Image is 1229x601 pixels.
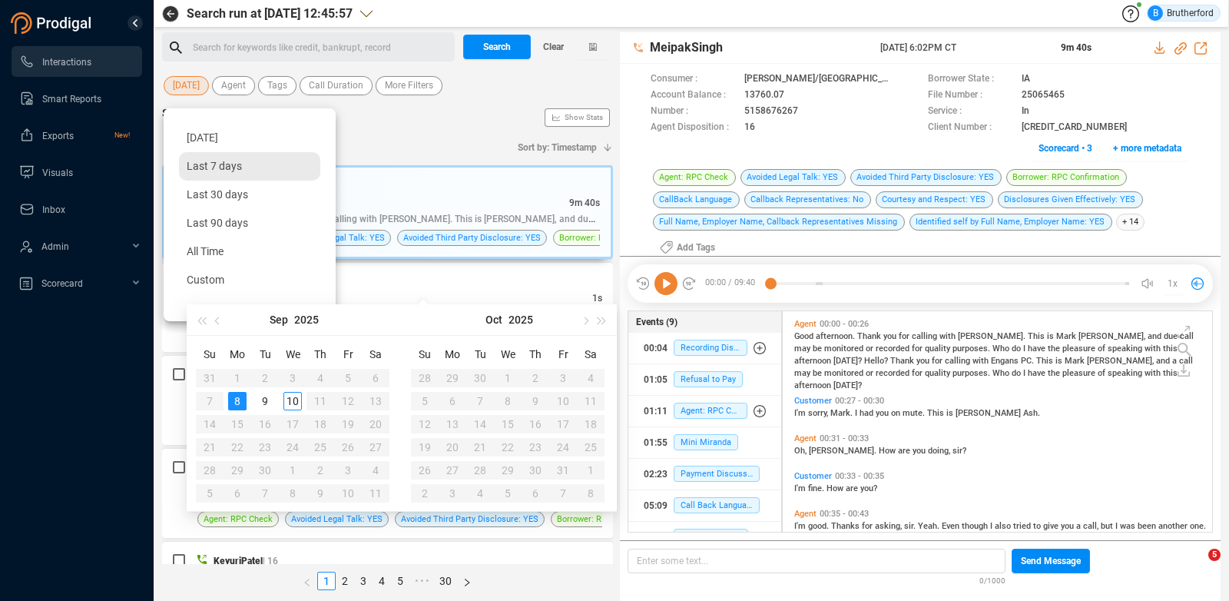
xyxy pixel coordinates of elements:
[890,356,916,366] span: Thank
[508,304,533,335] button: 2025
[644,525,668,550] div: 07:13
[518,135,597,160] span: Sort by: Timestamp
[1113,136,1181,161] span: + more metadata
[864,356,890,366] span: Hello?
[644,399,668,423] div: 01:11
[1120,521,1138,531] span: was
[1164,331,1180,341] span: due
[508,135,613,160] button: Sort by: Timestamp
[1156,356,1172,366] span: and
[832,396,887,406] span: 00:27 - 00:30
[435,573,456,589] a: 30
[1012,368,1023,378] span: do
[401,512,538,526] span: Avoided Third Party Disclosure: YES
[794,471,832,481] span: Customer
[946,408,956,418] span: is
[373,573,390,589] a: 4
[543,35,564,59] span: Clear
[653,191,740,208] span: CallBack Language
[1013,521,1033,531] span: tried
[251,342,279,367] th: Tu
[824,344,866,354] span: monitored
[866,344,876,354] span: or
[251,390,279,413] td: 2025-09-09
[962,521,990,531] span: though
[355,573,372,589] a: 3
[879,446,898,456] span: How
[744,120,755,136] span: 16
[653,214,905,231] span: Full Name, Employer Name, Callback Representatives Missing
[995,521,1013,531] span: also
[224,390,251,413] td: 2025-09-08
[19,83,130,114] a: Smart Reports
[1172,356,1179,366] span: a
[41,241,69,252] span: Admin
[1021,356,1036,366] span: PC.
[992,344,1012,354] span: Who
[1022,120,1127,136] span: [CREDIT_CARD_NUMBER]
[1039,136,1092,161] span: Scorecard • 3
[1179,356,1193,366] span: call
[283,392,302,410] div: 10
[114,120,130,151] span: New!
[187,274,224,286] span: Custom
[794,433,817,443] span: Agent
[187,188,248,201] span: Last 30 days
[644,430,668,455] div: 01:55
[463,35,531,59] button: Search
[832,471,887,481] span: 00:33 - 00:35
[651,104,737,120] span: Number :
[228,392,247,410] div: 8
[952,344,992,354] span: purposes.
[466,342,494,367] th: Tu
[898,446,913,456] span: are
[557,512,664,526] span: Borrower: RPC Confirmation
[794,408,808,418] span: I'm
[1180,331,1194,341] span: call
[309,76,363,95] span: Call Duration
[385,76,433,95] span: More Filters
[569,198,600,208] span: 9m 40s
[1076,521,1083,531] span: a
[794,521,808,531] span: I'm
[306,342,334,367] th: Th
[628,490,781,521] button: 05:09Call Back Language
[903,408,927,418] span: mute.
[816,331,857,341] span: afternoon.
[651,88,737,104] span: Account Balance :
[336,573,353,589] a: 2
[187,245,224,257] span: All Time
[1177,549,1214,586] iframe: Intercom live chat
[187,5,353,23] span: Search run at [DATE] 12:45:57
[808,521,831,531] span: good.
[794,356,833,366] span: afternoon
[1153,5,1158,21] span: B
[860,408,876,418] span: had
[876,344,912,354] span: recorded
[794,396,832,406] span: Customer
[293,231,385,245] span: Avoided Legal Talk: YES
[945,356,972,366] span: calling
[362,342,389,367] th: Sa
[813,344,824,354] span: be
[279,342,306,367] th: We
[674,340,747,356] span: Recording Disclosure
[354,572,373,590] li: 3
[1022,104,1029,120] span: In
[744,191,871,208] span: Callback Representatives: No
[876,408,891,418] span: you
[1006,169,1127,186] span: Borrower: RPC Confirmation
[545,108,610,127] button: Show Stats
[162,449,613,538] div: MeipakSingh| 16[DATE] 05:55PM CT4m 56sGood afternoon. Thank you for calling [PERSON_NAME]'s PC. T...
[644,336,668,360] div: 00:04
[876,368,912,378] span: recorded
[162,165,613,259] div: MeipakSingh| 16[DATE] 06:02PM CT9m 40sGood afternoon. Thank you for calling with [PERSON_NAME]. T...
[1145,368,1163,378] span: with
[1083,521,1101,531] span: call,
[990,521,995,531] span: I
[1062,368,1098,378] span: pleasure
[998,191,1143,208] span: Disclosures Given Effectively: YES
[19,194,130,224] a: Inbox
[162,356,613,445] div: BlancaDelValle| 16[DATE] 05:55PM CT4m 50sLitting [PERSON_NAME] PC. This is [PERSON_NAME]. This ca...
[1061,42,1092,53] span: 9m 40s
